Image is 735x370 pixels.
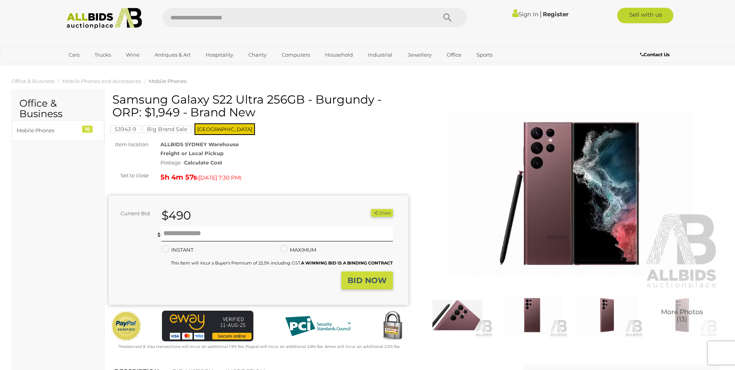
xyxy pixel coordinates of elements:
[162,311,253,341] img: eWAY Payment Gateway
[112,93,406,119] h1: Samsung Galaxy S22 Ultra 256GB - Burgundy - ORP: $1,949 - Brand New
[647,292,718,338] img: Samsung Galaxy S22 Ultra 256GB - Burgundy - ORP: $1,949 - Brand New
[150,48,196,61] a: Antiques & Art
[362,209,370,217] li: Watch this item
[160,158,408,167] div: Postage -
[108,209,156,218] div: Current Bid
[617,8,673,23] a: Sell with us
[118,344,401,349] small: Mastercard & Visa transactions will incur an additional 1.9% fee. Paypal will incur an additional...
[243,48,272,61] a: Charity
[280,246,316,254] label: MAXIMUM
[143,126,191,132] a: Big Brand Sale
[17,126,81,135] div: Mobile Phones
[199,174,240,181] span: [DATE] 7:30 PM
[184,159,222,166] strong: Calculate Cost
[363,48,398,61] a: Industrial
[149,78,186,84] a: Mobile Phones
[110,126,141,132] a: 53943-9
[162,208,191,223] strong: $490
[160,141,239,147] strong: ALLBIDS SYDNEY Warehouse
[103,171,155,180] div: Set to close
[377,311,408,342] img: Secured by Rapid SSL
[497,292,568,338] img: Samsung Galaxy S22 Ultra 256GB - Burgundy - ORP: $1,949 - Brand New
[64,61,129,74] a: [GEOGRAPHIC_DATA]
[420,97,720,290] img: Samsung Galaxy S22 Ultra 256GB - Burgundy - ORP: $1,949 - Brand New
[543,10,568,18] a: Register
[428,8,467,27] button: Search
[371,209,392,217] button: Share
[162,246,193,254] label: INSTANT
[197,175,241,181] span: ( )
[12,78,55,84] a: Office & Business
[472,48,497,61] a: Sports
[201,48,238,61] a: Hospitality
[12,120,104,141] a: Mobile Phones 10
[103,140,155,149] div: Item location
[640,50,671,59] a: Contact Us
[160,173,197,182] strong: 5h 4m 57s
[661,309,703,323] span: More Photos (13)
[82,126,93,133] div: 10
[422,292,493,338] img: Samsung Galaxy S22 Ultra 256GB - Burgundy - ORP: $1,949 - Brand New
[279,311,356,342] img: PCI DSS compliant
[640,52,670,57] b: Contact Us
[647,292,718,338] a: More Photos(13)
[110,311,142,342] img: Official PayPal Seal
[171,260,393,266] small: This Item will incur a Buyer's Premium of 22.5% including GST.
[341,271,393,290] button: BID NOW
[19,98,96,119] h2: Office & Business
[160,150,224,156] strong: Freight or Local Pickup
[403,48,437,61] a: Jewellery
[540,10,542,18] span: |
[348,276,387,285] strong: BID NOW
[512,10,539,18] a: Sign In
[110,125,141,133] mark: 53943-9
[90,48,116,61] a: Trucks
[320,48,358,61] a: Household
[62,78,141,84] a: Mobile Phones and Accessories
[442,48,466,61] a: Office
[277,48,315,61] a: Computers
[64,48,84,61] a: Cars
[143,125,191,133] mark: Big Brand Sale
[121,48,145,61] a: Wine
[195,123,255,135] span: [GEOGRAPHIC_DATA]
[62,8,146,29] img: Allbids.com.au
[301,260,393,266] b: A WINNING BID IS A BINDING CONTRACT
[571,292,642,338] img: Samsung Galaxy S22 Ultra 256GB - Burgundy - ORP: $1,949 - Brand New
